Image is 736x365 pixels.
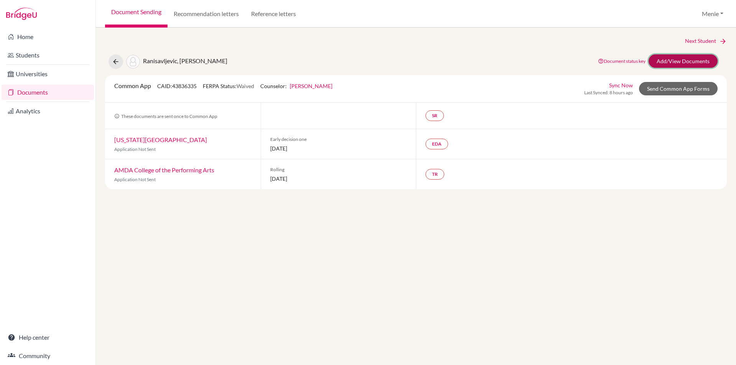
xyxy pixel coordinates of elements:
a: Next Student [685,37,727,45]
span: Early decision one [270,136,407,143]
span: Application Not Sent [114,177,156,182]
span: Last Synced: 8 hours ago [584,89,633,96]
span: [DATE] [270,175,407,183]
span: Application Not Sent [114,146,156,152]
span: Rolling [270,166,407,173]
a: TR [426,169,444,180]
span: Ranisavljevic, [PERSON_NAME] [143,57,227,64]
a: SR [426,110,444,121]
span: FERPA Status: [203,83,254,89]
button: Menie [698,7,727,21]
span: CAID: 43836335 [157,83,197,89]
span: Waived [237,83,254,89]
a: Send Common App Forms [639,82,718,95]
a: Documents [2,85,94,100]
a: AMDA College of the Performing Arts [114,166,214,173]
a: Help center [2,330,94,345]
a: Add/View Documents [649,54,718,68]
a: [PERSON_NAME] [290,83,332,89]
a: Universities [2,66,94,82]
a: Document status key [598,58,646,64]
a: [US_STATE][GEOGRAPHIC_DATA] [114,136,207,143]
a: Students [2,47,94,63]
a: Home [2,29,94,44]
span: Common App [114,82,151,89]
span: [DATE] [270,144,407,152]
a: EDA [426,139,448,149]
a: Sync Now [609,81,633,89]
img: Bridge-U [6,8,37,20]
span: Counselor: [260,83,332,89]
a: Community [2,348,94,363]
a: Analytics [2,103,94,119]
span: These documents are sent once to Common App [114,113,217,119]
